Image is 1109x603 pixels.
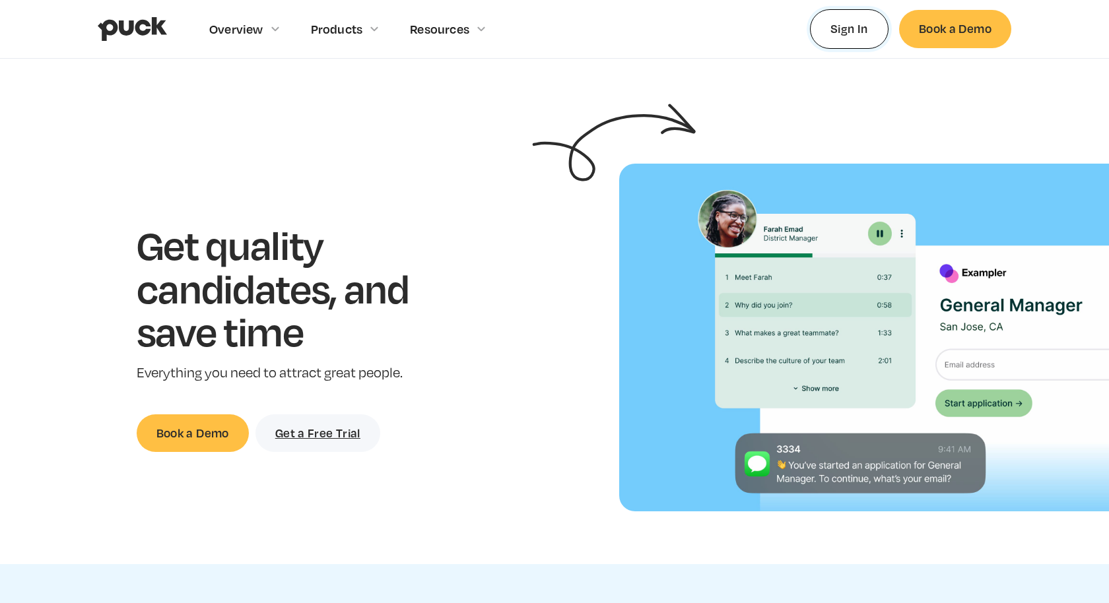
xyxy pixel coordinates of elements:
[899,10,1011,48] a: Book a Demo
[137,414,249,452] a: Book a Demo
[810,9,889,48] a: Sign In
[209,22,263,36] div: Overview
[410,22,469,36] div: Resources
[255,414,380,452] a: Get a Free Trial
[311,22,363,36] div: Products
[137,364,450,383] p: Everything you need to attract great people.
[137,223,450,353] h1: Get quality candidates, and save time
